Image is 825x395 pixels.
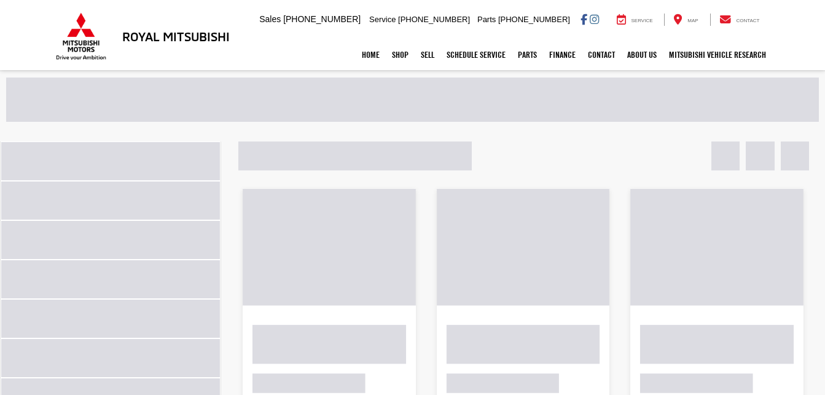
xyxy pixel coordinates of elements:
span: Parts [477,15,496,24]
a: Shop [386,39,415,70]
a: Home [356,39,386,70]
a: Map [664,14,707,26]
a: Finance [543,39,582,70]
span: Contact [736,18,759,23]
a: Parts: Opens in a new tab [512,39,543,70]
a: Mitsubishi Vehicle Research [663,39,772,70]
a: Sell [415,39,440,70]
span: [PHONE_NUMBER] [498,15,570,24]
a: Facebook: Click to visit our Facebook page [581,14,587,24]
span: [PHONE_NUMBER] [398,15,470,24]
span: Service [369,15,396,24]
a: Schedule Service: Opens in a new tab [440,39,512,70]
a: Service [608,14,662,26]
img: Mitsubishi [53,12,109,60]
a: About Us [621,39,663,70]
a: Contact [710,14,769,26]
a: Instagram: Click to visit our Instagram page [590,14,599,24]
h3: Royal Mitsubishi [122,30,230,43]
span: [PHONE_NUMBER] [283,14,361,24]
span: Service [631,18,653,23]
a: Contact [582,39,621,70]
span: Sales [259,14,281,24]
span: Map [687,18,698,23]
